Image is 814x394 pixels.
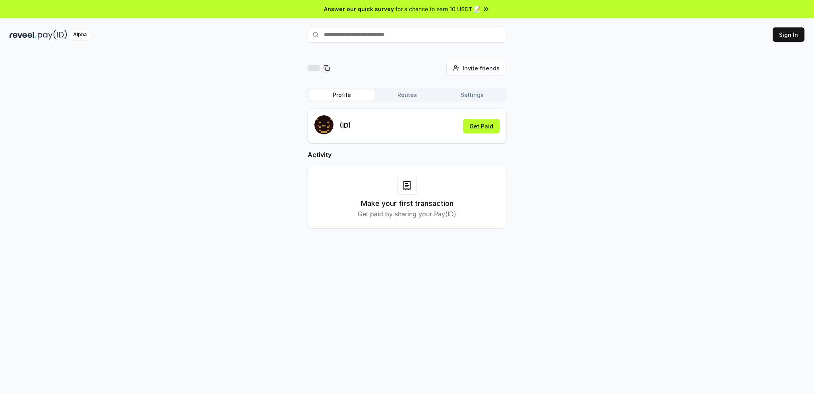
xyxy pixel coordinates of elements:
[374,89,440,101] button: Routes
[324,5,394,13] span: Answer our quick survey
[361,198,454,209] h3: Make your first transaction
[10,30,36,40] img: reveel_dark
[38,30,67,40] img: pay_id
[773,27,804,42] button: Sign In
[308,150,506,159] h2: Activity
[358,209,456,219] p: Get paid by sharing your Pay(ID)
[69,30,91,40] div: Alpha
[446,61,506,75] button: Invite friends
[463,64,500,72] span: Invite friends
[440,89,505,101] button: Settings
[340,120,351,130] p: (ID)
[395,5,481,13] span: for a chance to earn 10 USDT 📝
[463,119,500,133] button: Get Paid
[309,89,374,101] button: Profile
